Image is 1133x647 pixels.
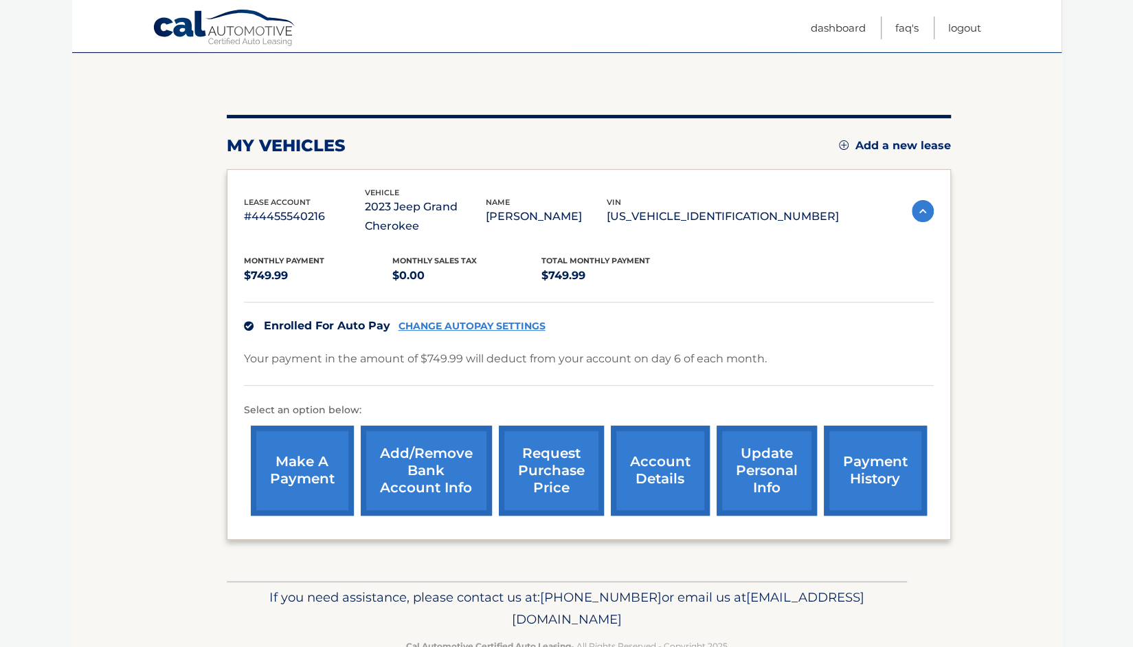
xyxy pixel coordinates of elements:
[611,426,710,516] a: account details
[244,266,393,285] p: $749.99
[895,17,919,39] a: FAQ's
[540,589,662,605] span: [PHONE_NUMBER]
[912,200,934,222] img: accordion-active.svg
[839,139,951,153] a: Add a new lease
[839,140,849,150] img: add.svg
[264,319,390,332] span: Enrolled For Auto Pay
[251,426,354,516] a: make a payment
[244,256,324,265] span: Monthly Payment
[244,321,254,331] img: check.svg
[365,188,399,197] span: vehicle
[153,9,297,49] a: Cal Automotive
[541,256,650,265] span: Total Monthly Payment
[811,17,866,39] a: Dashboard
[824,426,927,516] a: payment history
[392,266,541,285] p: $0.00
[244,197,311,207] span: lease account
[399,320,546,332] a: CHANGE AUTOPAY SETTINGS
[227,135,346,156] h2: my vehicles
[236,586,898,630] p: If you need assistance, please contact us at: or email us at
[365,197,486,236] p: 2023 Jeep Grand Cherokee
[486,197,510,207] span: name
[244,349,767,369] p: Your payment in the amount of $749.99 will deduct from your account on day 6 of each month.
[541,266,691,285] p: $749.99
[948,17,981,39] a: Logout
[486,207,607,226] p: [PERSON_NAME]
[361,426,492,516] a: Add/Remove bank account info
[244,402,934,419] p: Select an option below:
[392,256,477,265] span: Monthly sales Tax
[499,426,604,516] a: request purchase price
[607,207,839,226] p: [US_VEHICLE_IDENTIFICATION_NUMBER]
[607,197,621,207] span: vin
[244,207,365,226] p: #44455540216
[717,426,817,516] a: update personal info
